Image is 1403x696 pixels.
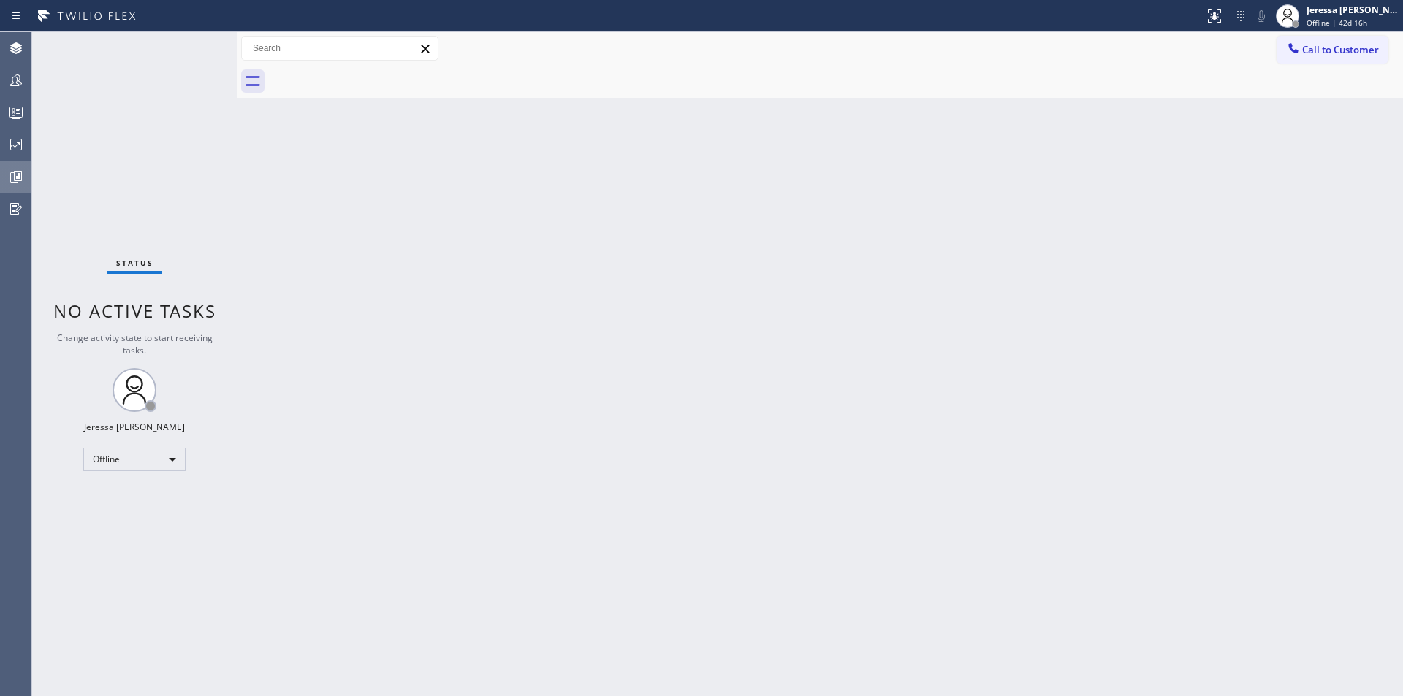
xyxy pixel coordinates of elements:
span: No active tasks [53,299,216,323]
button: Mute [1251,6,1271,26]
span: Offline | 42d 16h [1307,18,1367,28]
button: Call to Customer [1277,36,1388,64]
div: Offline [83,448,186,471]
div: Jeressa [PERSON_NAME] [84,421,185,433]
span: Status [116,258,153,268]
span: Change activity state to start receiving tasks. [57,332,213,356]
div: Jeressa [PERSON_NAME] [1307,4,1399,16]
span: Call to Customer [1302,43,1379,56]
input: Search [242,37,438,60]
